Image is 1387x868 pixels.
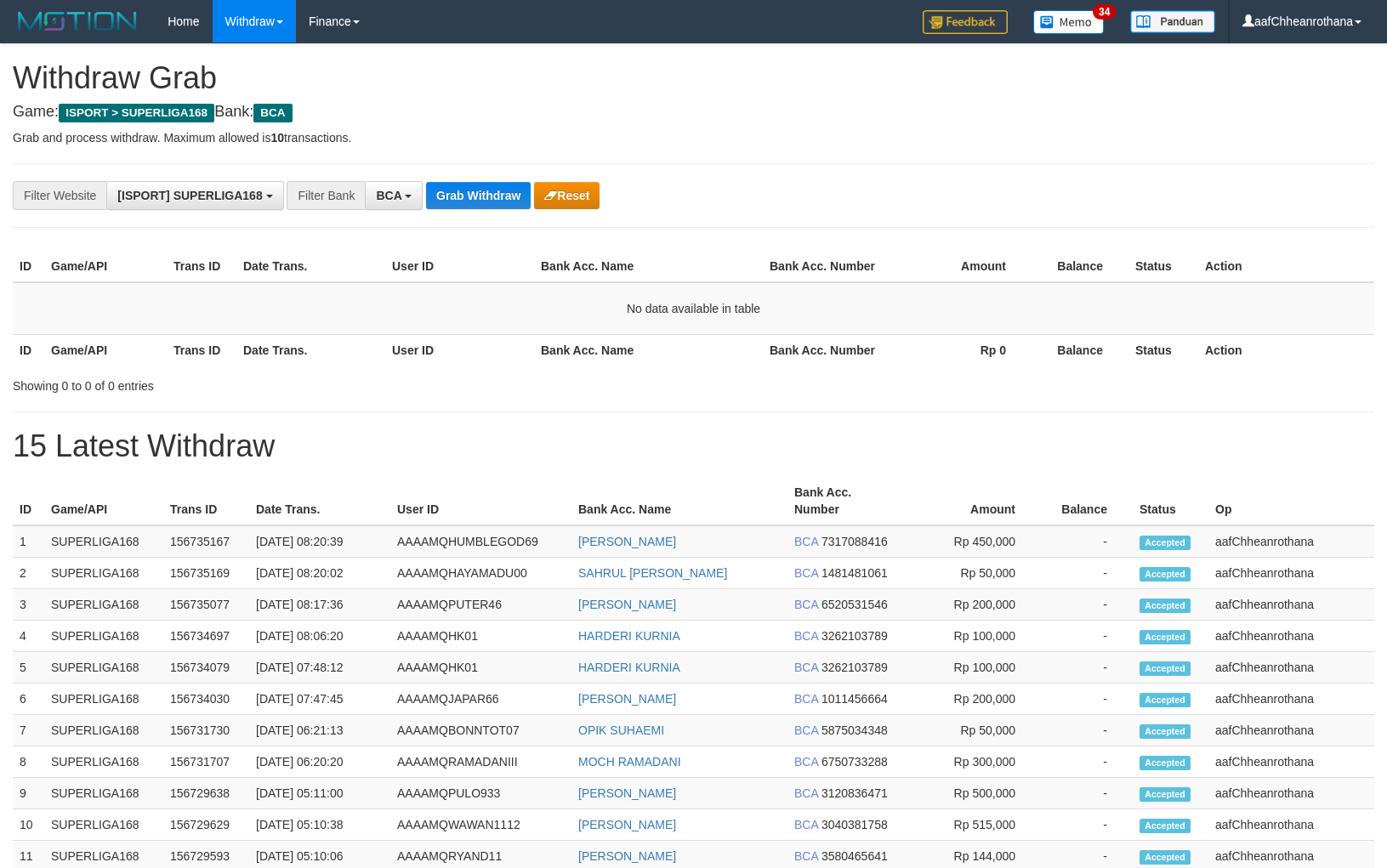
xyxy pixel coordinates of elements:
td: aafChheanrothana [1208,525,1374,558]
td: Rp 50,000 [903,715,1041,746]
span: BCA [794,629,818,643]
th: Amount [903,477,1041,525]
th: Bank Acc. Name [534,251,763,282]
strong: 10 [270,131,284,145]
span: BCA [376,189,401,202]
th: ID [13,477,44,525]
span: Accepted [1140,787,1191,802]
a: [PERSON_NAME] [578,786,676,800]
td: AAAAMQBONNTOT07 [390,715,571,746]
th: Bank Acc. Number [787,477,903,525]
th: Action [1198,334,1374,366]
td: AAAAMQJAPAR66 [390,684,571,715]
td: AAAAMQHK01 [390,652,571,684]
td: [DATE] 08:06:20 [249,621,390,652]
th: Date Trans. [236,334,385,366]
span: Copy 1481481061 to clipboard [821,566,888,580]
span: Copy 3262103789 to clipboard [821,629,888,643]
th: Status [1128,334,1198,366]
td: Rp 100,000 [903,621,1041,652]
td: aafChheanrothana [1208,809,1374,841]
span: BCA [794,849,818,863]
th: Balance [1032,251,1128,282]
span: BCA [253,104,292,122]
span: Accepted [1140,693,1191,707]
td: 10 [13,809,44,841]
span: Accepted [1140,536,1191,550]
span: 34 [1093,4,1116,20]
td: aafChheanrothana [1208,589,1374,621]
span: Accepted [1140,724,1191,739]
th: Balance [1032,334,1128,366]
a: HARDERI KURNIA [578,629,680,643]
th: Game/API [44,251,167,282]
span: Copy 5875034348 to clipboard [821,723,888,737]
td: 156734697 [163,621,249,652]
td: AAAAMQHK01 [390,621,571,652]
td: [DATE] 05:10:38 [249,809,390,841]
span: Accepted [1140,661,1191,676]
span: Accepted [1140,599,1191,613]
span: Copy 3120836471 to clipboard [821,786,888,800]
td: 156735167 [163,525,249,558]
span: BCA [794,535,818,548]
td: - [1041,558,1133,589]
td: Rp 200,000 [903,684,1041,715]
td: 4 [13,621,44,652]
td: aafChheanrothana [1208,621,1374,652]
td: 156729629 [163,809,249,841]
span: ISPORT > SUPERLIGA168 [59,104,214,122]
td: SUPERLIGA168 [44,652,163,684]
th: Trans ID [167,251,236,282]
td: [DATE] 05:11:00 [249,778,390,809]
td: 156735077 [163,589,249,621]
td: aafChheanrothana [1208,778,1374,809]
td: [DATE] 08:17:36 [249,589,390,621]
td: AAAAMQRAMADANIII [390,746,571,778]
th: Bank Acc. Name [571,477,787,525]
span: BCA [794,661,818,674]
td: Rp 500,000 [903,778,1041,809]
span: Copy 3040381758 to clipboard [821,818,888,831]
td: Rp 100,000 [903,652,1041,684]
td: - [1041,621,1133,652]
a: [PERSON_NAME] [578,849,676,863]
span: Copy 1011456664 to clipboard [821,692,888,706]
td: SUPERLIGA168 [44,746,163,778]
p: Grab and process withdraw. Maximum allowed is transactions. [13,129,1374,146]
td: Rp 200,000 [903,589,1041,621]
img: Feedback.jpg [923,10,1008,34]
td: 156731730 [163,715,249,746]
td: [DATE] 07:47:45 [249,684,390,715]
th: Date Trans. [249,477,390,525]
td: 156734079 [163,652,249,684]
td: AAAAMQHUMBLEGOD69 [390,525,571,558]
td: Rp 50,000 [903,558,1041,589]
td: - [1041,715,1133,746]
td: AAAAMQWAWAN1112 [390,809,571,841]
td: 1 [13,525,44,558]
td: [DATE] 07:48:12 [249,652,390,684]
span: Copy 6520531546 to clipboard [821,598,888,611]
td: 156729638 [163,778,249,809]
td: - [1041,525,1133,558]
th: Amount [885,251,1032,282]
td: [DATE] 06:20:20 [249,746,390,778]
h4: Game: Bank: [13,104,1374,121]
span: Copy 6750733288 to clipboard [821,755,888,769]
th: Bank Acc. Name [534,334,763,366]
span: Copy 7317088416 to clipboard [821,535,888,548]
td: SUPERLIGA168 [44,621,163,652]
td: 9 [13,778,44,809]
td: 2 [13,558,44,589]
button: [ISPORT] SUPERLIGA168 [106,181,283,210]
td: AAAAMQHAYAMADU00 [390,558,571,589]
span: [ISPORT] SUPERLIGA168 [117,189,262,202]
th: Rp 0 [885,334,1032,366]
td: 156731707 [163,746,249,778]
td: 8 [13,746,44,778]
th: User ID [385,251,534,282]
th: Status [1128,251,1198,282]
img: Button%20Memo.svg [1033,10,1105,34]
span: BCA [794,723,818,737]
